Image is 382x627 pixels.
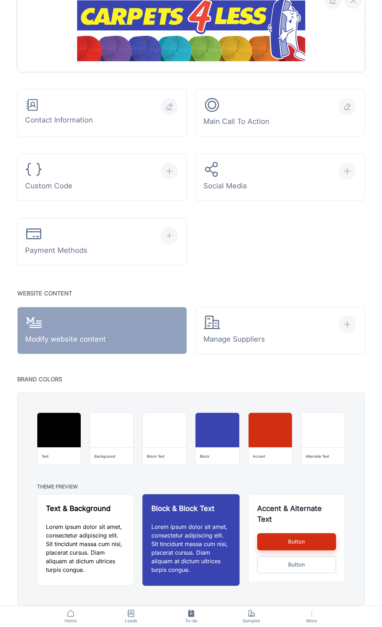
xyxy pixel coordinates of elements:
[41,606,101,627] a: Home
[200,453,209,460] div: Block
[94,453,115,460] div: Background
[37,482,345,491] p: Theme Preview
[203,314,265,347] div: Manage Suppliers
[101,606,161,627] a: Leads
[221,606,282,627] a: Samples
[25,314,106,347] div: Modify website content
[195,307,365,354] button: Manage Suppliers
[203,161,247,194] div: Social Media
[226,618,277,624] span: Samples
[42,453,48,460] div: Text
[105,618,157,624] span: Leads
[17,288,365,298] p: Website Content
[282,606,342,627] button: More
[147,453,164,460] div: Block Text
[46,522,125,574] p: Lorem ipsum dolor sit amet, consectetur adipiscing elit. Sit tincidunt massa cum nisi, placerat c...
[165,618,217,624] span: To-do
[17,89,187,136] button: Contact Information
[25,225,88,259] div: Payment Methods
[151,503,230,514] h5: Block & Block Text
[46,503,125,514] h5: Text & Background
[161,606,221,627] a: To-do
[45,618,96,624] span: Home
[17,218,187,265] button: Payment Methods
[253,453,265,460] div: Accent
[17,374,365,384] p: Brand Colors
[25,161,72,194] div: Custom Code
[257,556,336,573] button: Button
[195,154,365,201] button: Social Media
[306,453,329,460] div: Alternate Text
[151,522,230,574] p: Lorem ipsum dolor sit amet, consectetur adipiscing elit. Sit tincidunt massa cum nisi, placerat c...
[195,89,365,136] button: Main Call To Action
[25,98,93,128] div: Contact Information
[17,154,187,201] button: Custom Code
[203,96,269,130] div: Main Call To Action
[257,503,336,525] h5: Accent & Alternate Text
[17,307,187,354] a: Modify website content
[286,618,338,623] span: More
[257,533,336,550] button: Button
